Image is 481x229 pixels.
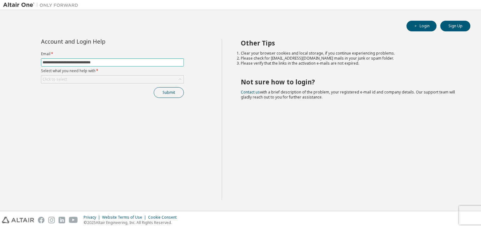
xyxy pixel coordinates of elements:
[241,39,459,47] h2: Other Tips
[241,51,459,56] li: Clear your browser cookies and local storage, if you continue experiencing problems.
[38,217,44,223] img: facebook.svg
[148,215,180,220] div: Cookie Consent
[2,217,34,223] img: altair_logo.svg
[241,78,459,86] h2: Not sure how to login?
[102,215,148,220] div: Website Terms of Use
[154,87,184,98] button: Submit
[41,68,184,73] label: Select what you need help with
[41,39,155,44] div: Account and Login Help
[69,217,78,223] img: youtube.svg
[241,89,260,95] a: Contact us
[41,76,184,83] div: Click to select
[406,21,437,31] button: Login
[241,89,455,100] span: with a brief description of the problem, your registered e-mail id and company details. Our suppo...
[241,56,459,61] li: Please check for [EMAIL_ADDRESS][DOMAIN_NAME] mails in your junk or spam folder.
[43,77,67,82] div: Click to select
[84,215,102,220] div: Privacy
[3,2,81,8] img: Altair One
[59,217,65,223] img: linkedin.svg
[440,21,470,31] button: Sign Up
[41,51,184,56] label: Email
[48,217,55,223] img: instagram.svg
[241,61,459,66] li: Please verify that the links in the activation e-mails are not expired.
[84,220,180,225] p: © 2025 Altair Engineering, Inc. All Rights Reserved.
